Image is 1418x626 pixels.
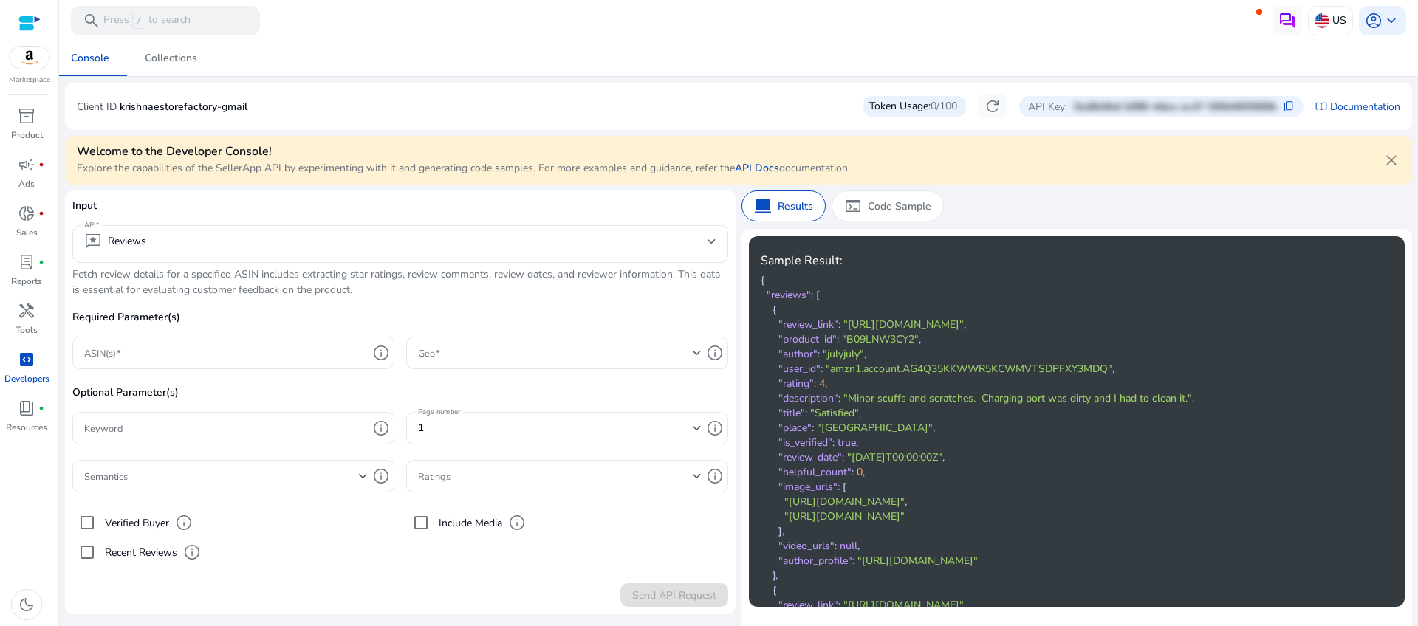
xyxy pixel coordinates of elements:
span: content_copy [1283,100,1295,112]
p: Client ID [77,99,117,114]
span: book_4 [18,399,35,417]
span: : [818,347,820,361]
span: info [508,514,526,532]
span: 0 [857,465,863,479]
img: amazon.svg [10,47,49,69]
div: Reviews [84,233,146,250]
span: : [842,450,844,464]
p: Press to search [103,13,191,29]
span: dark_mode [18,596,35,613]
span: : [811,288,813,302]
span: : [837,332,839,346]
span: fiber_manual_record [38,162,44,168]
span: true [838,436,856,450]
span: code_blocks [18,351,35,368]
p: Optional Parameter(s) [72,385,728,412]
p: krishnaestorefactory-gmail [120,99,247,114]
span: account_circle [1365,12,1383,30]
p: Results [778,199,813,214]
div: Console [71,53,109,63]
span: "review_link" [778,317,838,331]
label: Recent Reviews [102,545,177,560]
span: / [132,13,145,29]
a: API Docs [735,161,779,175]
span: "[URL][DOMAIN_NAME]" [784,509,905,523]
span: info [372,344,390,362]
span: , [919,332,921,346]
p: Developers [4,372,49,385]
button: refresh [978,94,1007,118]
span: inventory_2 [18,107,35,125]
span: : [838,391,840,405]
span: reviews [84,233,102,250]
span: computer [754,197,772,215]
span: "review_date" [778,450,842,464]
span: [ [843,480,846,494]
span: campaign [18,156,35,173]
span: : [852,465,854,479]
span: "Minor scuffs and scratches. Charging port was dirty and I had to clean it." [843,391,1192,405]
span: keyboard_arrow_down [1383,12,1400,30]
span: "B09LNW3CY2" [842,332,919,346]
span: close [1383,151,1400,169]
span: , [857,539,860,553]
p: 3ed8d4bd-b986-4dea-ac47-599d465f666b [1073,99,1277,114]
span: , [775,568,778,582]
p: API Key: [1028,99,1067,114]
span: 4 [819,376,825,391]
span: "author_profile" [778,554,852,568]
span: "product_id" [778,332,837,346]
span: donut_small [18,204,35,222]
span: info [706,467,724,485]
span: refresh [984,97,1001,115]
span: , [905,495,907,509]
span: , [1192,391,1194,405]
span: info [372,419,390,437]
span: : [852,554,854,568]
span: "image_urls" [778,480,838,494]
img: us.svg [1315,13,1329,28]
span: 0/100 [931,99,957,114]
span: "julyjuly" [823,347,864,361]
p: Fetch review details for a specified ASIN includes extracting star ratings, review comments, revi... [72,266,728,297]
span: "user_id" [778,362,821,376]
p: Explore the capabilities of the SellerApp API by experimenting with it and generating code sample... [77,160,850,176]
span: , [964,598,966,612]
span: terminal [844,197,862,215]
span: : [821,362,823,376]
span: , [864,347,866,361]
span: search [83,12,100,30]
span: , [856,436,858,450]
span: , [825,376,827,391]
span: "reviews" [767,288,811,302]
span: info [372,467,390,485]
span: info [706,419,724,437]
span: info [175,514,193,532]
p: Input [72,198,728,225]
span: "helpful_count" [778,465,852,479]
span: , [933,421,935,435]
span: { [761,273,764,287]
span: ] [778,524,782,538]
p: Code Sample [868,199,931,214]
p: Ads [18,177,35,190]
p: Resources [6,421,47,434]
span: : [832,436,835,450]
span: "[URL][DOMAIN_NAME]" [843,317,964,331]
span: info [183,543,201,561]
span: : [838,480,840,494]
mat-label: Page number [418,407,461,417]
span: "[DATE]T00:00:00Z" [847,450,942,464]
span: "[URL][DOMAIN_NAME]" [784,495,905,509]
p: Tools [16,323,38,337]
span: : [838,317,840,331]
span: , [964,317,966,331]
span: handyman [18,302,35,320]
a: Documentation [1330,99,1400,114]
p: Marketplace [9,75,50,86]
span: , [942,450,945,464]
span: , [859,406,861,420]
label: Verified Buyer [102,515,169,531]
span: : [805,406,807,420]
h4: Sample Result: [761,254,1369,268]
